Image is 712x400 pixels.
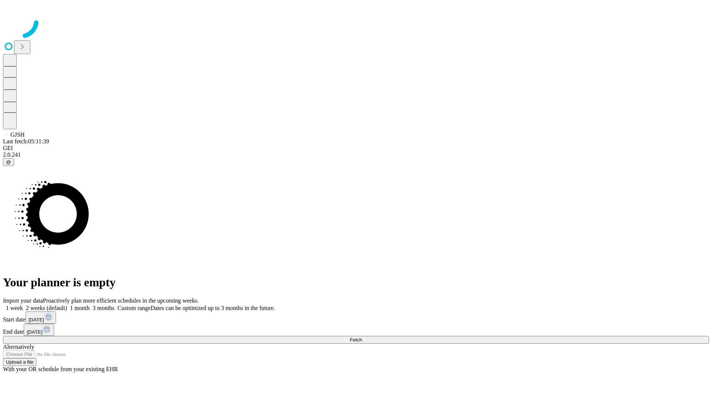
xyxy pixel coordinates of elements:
[6,305,23,311] span: 1 week
[151,305,275,311] span: Dates can be optimized up to 3 months in the future.
[350,337,362,343] span: Fetch
[3,297,43,304] span: Import your data
[27,329,42,335] span: [DATE]
[3,138,49,144] span: Last fetch: 05:11:39
[26,311,56,324] button: [DATE]
[10,131,24,138] span: GJSH
[3,311,709,324] div: Start date
[3,358,36,366] button: Upload a file
[3,145,709,151] div: GEI
[93,305,115,311] span: 3 months
[3,158,14,166] button: @
[3,151,709,158] div: 2.0.241
[26,305,67,311] span: 2 weeks (default)
[3,276,709,289] h1: Your planner is empty
[29,317,44,323] span: [DATE]
[3,366,118,372] span: With your OR schedule from your existing EHR
[43,297,199,304] span: Proactively plan more efficient schedules in the upcoming weeks.
[24,324,54,336] button: [DATE]
[3,336,709,344] button: Fetch
[3,344,34,350] span: Alternatively
[3,324,709,336] div: End date
[70,305,90,311] span: 1 month
[6,159,11,165] span: @
[118,305,151,311] span: Custom range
